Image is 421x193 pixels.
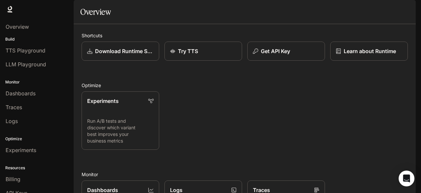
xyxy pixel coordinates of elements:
[164,42,242,61] a: Try TTS
[82,32,408,39] h2: Shortcuts
[80,5,111,18] h1: Overview
[82,42,159,61] a: Download Runtime SDK
[178,47,198,55] p: Try TTS
[95,47,154,55] p: Download Runtime SDK
[82,91,159,150] a: ExperimentsRun A/B tests and discover which variant best improves your business metrics
[330,42,408,61] a: Learn about Runtime
[247,42,325,61] button: Get API Key
[87,97,119,105] p: Experiments
[82,171,408,178] h2: Monitor
[261,47,290,55] p: Get API Key
[399,171,414,186] div: Open Intercom Messenger
[82,82,408,89] h2: Optimize
[344,47,396,55] p: Learn about Runtime
[87,118,154,144] p: Run A/B tests and discover which variant best improves your business metrics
